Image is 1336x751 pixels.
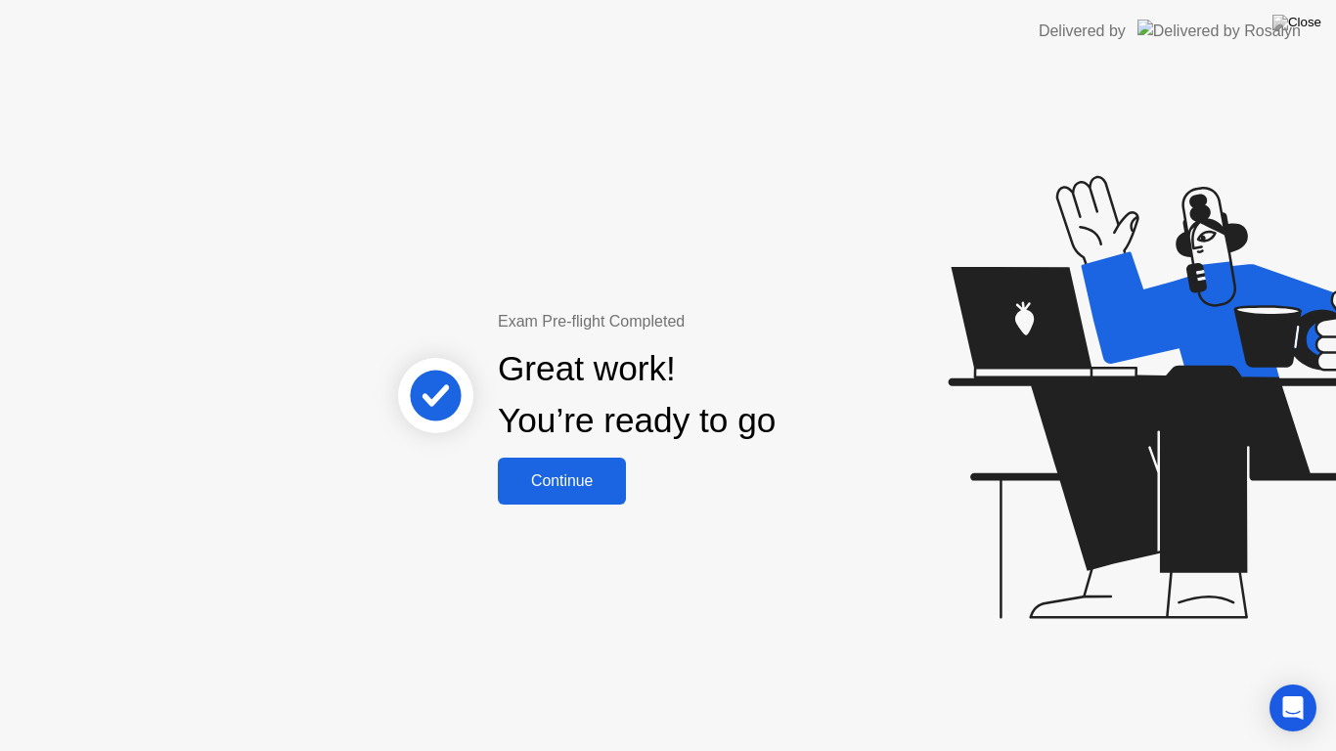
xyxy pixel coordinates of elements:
[498,458,626,505] button: Continue
[498,343,776,447] div: Great work! You’re ready to go
[498,310,902,333] div: Exam Pre-flight Completed
[1269,685,1316,731] div: Open Intercom Messenger
[1039,20,1126,43] div: Delivered by
[504,472,620,490] div: Continue
[1272,15,1321,30] img: Close
[1137,20,1301,42] img: Delivered by Rosalyn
